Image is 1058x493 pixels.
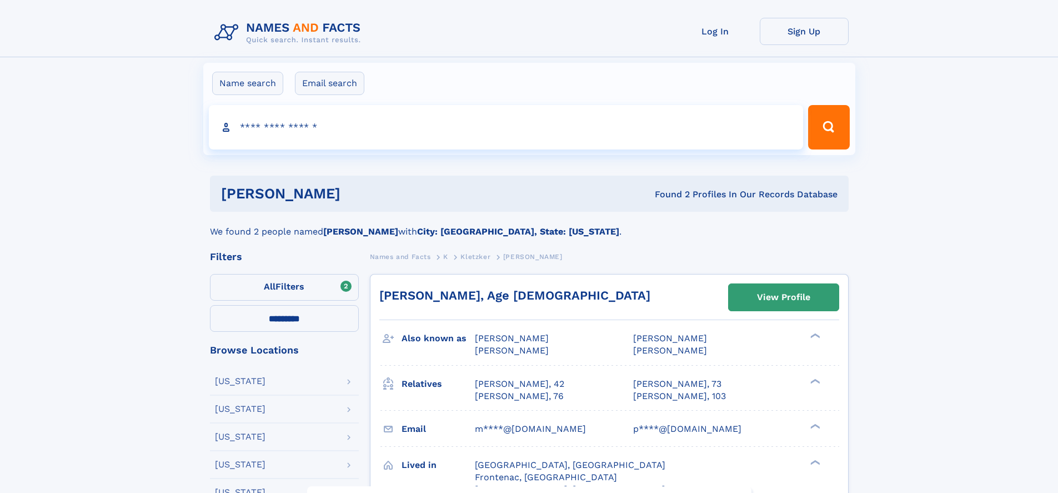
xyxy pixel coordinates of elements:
[210,274,359,301] label: Filters
[808,332,821,340] div: ❯
[323,226,398,237] b: [PERSON_NAME]
[808,459,821,466] div: ❯
[215,377,265,386] div: [US_STATE]
[460,253,490,261] span: Kletzker
[475,378,564,390] a: [PERSON_NAME], 42
[475,472,617,482] span: Frontenac, [GEOGRAPHIC_DATA]
[210,18,370,48] img: Logo Names and Facts
[402,456,475,475] h3: Lived in
[671,18,760,45] a: Log In
[503,253,563,261] span: [PERSON_NAME]
[210,345,359,355] div: Browse Locations
[808,105,849,150] button: Search Button
[460,250,490,263] a: Kletzker
[443,253,448,261] span: K
[475,345,549,356] span: [PERSON_NAME]
[402,329,475,348] h3: Also known as
[264,281,275,292] span: All
[498,188,838,201] div: Found 2 Profiles In Our Records Database
[402,420,475,439] h3: Email
[215,432,265,441] div: [US_STATE]
[808,377,821,385] div: ❯
[209,105,804,150] input: search input
[212,72,283,95] label: Name search
[221,187,498,201] h1: [PERSON_NAME]
[633,378,721,390] a: [PERSON_NAME], 73
[475,390,564,402] a: [PERSON_NAME], 76
[633,345,707,356] span: [PERSON_NAME]
[210,252,359,262] div: Filters
[443,250,448,263] a: K
[757,285,810,310] div: View Profile
[402,375,475,394] h3: Relatives
[215,405,265,414] div: [US_STATE]
[370,250,431,263] a: Names and Facts
[633,390,726,402] a: [PERSON_NAME], 103
[417,226,619,237] b: City: [GEOGRAPHIC_DATA], State: [US_STATE]
[729,284,839,311] a: View Profile
[215,460,265,469] div: [US_STATE]
[808,422,821,430] div: ❯
[295,72,364,95] label: Email search
[210,212,849,238] div: We found 2 people named with .
[760,18,849,45] a: Sign Up
[475,333,549,343] span: [PERSON_NAME]
[475,460,665,470] span: [GEOGRAPHIC_DATA], [GEOGRAPHIC_DATA]
[633,333,707,343] span: [PERSON_NAME]
[379,288,650,302] a: [PERSON_NAME], Age [DEMOGRAPHIC_DATA]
